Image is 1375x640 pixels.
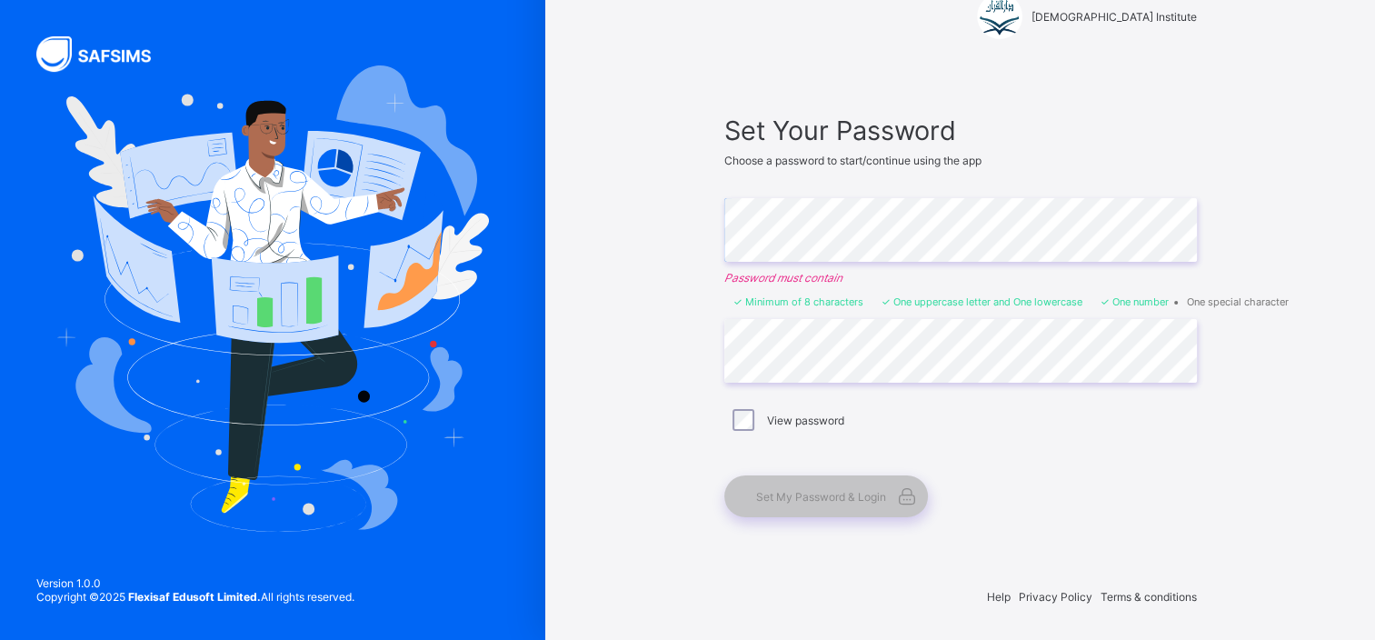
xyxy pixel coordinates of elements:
[1019,590,1092,604] span: Privacy Policy
[756,490,886,504] span: Set My Password & Login
[36,36,173,72] img: SAFSIMS Logo
[1101,590,1197,604] span: Terms & conditions
[1101,295,1169,308] li: One number
[36,576,354,590] span: Version 1.0.0
[767,414,844,427] label: View password
[1031,10,1197,24] span: [DEMOGRAPHIC_DATA] Institute
[882,295,1082,308] li: One uppercase letter and One lowercase
[128,590,261,604] strong: Flexisaf Edusoft Limited.
[733,295,863,308] li: Minimum of 8 characters
[724,271,1197,285] em: Password must contain
[724,115,1197,146] span: Set Your Password
[987,590,1011,604] span: Help
[1187,295,1289,308] li: One special character
[56,65,489,531] img: Hero Image
[36,590,354,604] span: Copyright © 2025 All rights reserved.
[724,154,981,167] span: Choose a password to start/continue using the app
